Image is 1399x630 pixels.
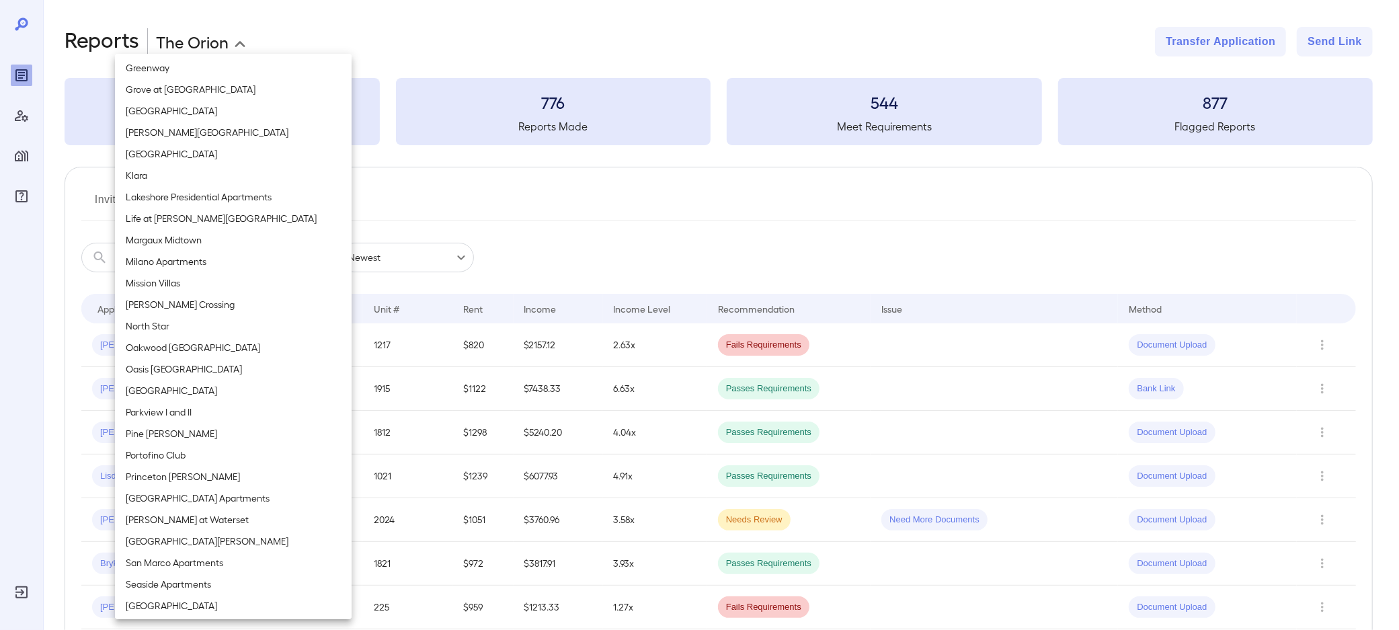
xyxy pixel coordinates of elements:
li: Milano Apartments [115,251,352,272]
li: San Marco Apartments [115,552,352,574]
li: Grove at [GEOGRAPHIC_DATA] [115,79,352,100]
li: [GEOGRAPHIC_DATA] [115,100,352,122]
li: Seaside Apartments [115,574,352,595]
li: [GEOGRAPHIC_DATA] [115,143,352,165]
li: Parkview I and II [115,401,352,423]
li: North Star [115,315,352,337]
li: Life at [PERSON_NAME][GEOGRAPHIC_DATA] [115,208,352,229]
li: [GEOGRAPHIC_DATA][PERSON_NAME] [115,530,352,552]
li: [PERSON_NAME] Crossing [115,294,352,315]
li: Klara [115,165,352,186]
li: Margaux Midtown [115,229,352,251]
li: [GEOGRAPHIC_DATA] [115,380,352,401]
li: Oakwood [GEOGRAPHIC_DATA] [115,337,352,358]
li: [GEOGRAPHIC_DATA] Apartments [115,487,352,509]
li: Pine [PERSON_NAME] [115,423,352,444]
li: Mission Villas [115,272,352,294]
li: [PERSON_NAME][GEOGRAPHIC_DATA] [115,122,352,143]
li: [PERSON_NAME] at Waterset [115,509,352,530]
li: Lakeshore Presidential Apartments [115,186,352,208]
li: Greenway [115,57,352,79]
li: Portofino Club [115,444,352,466]
li: Princeton [PERSON_NAME] [115,466,352,487]
li: [GEOGRAPHIC_DATA] [115,595,352,617]
li: Oasis [GEOGRAPHIC_DATA] [115,358,352,380]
